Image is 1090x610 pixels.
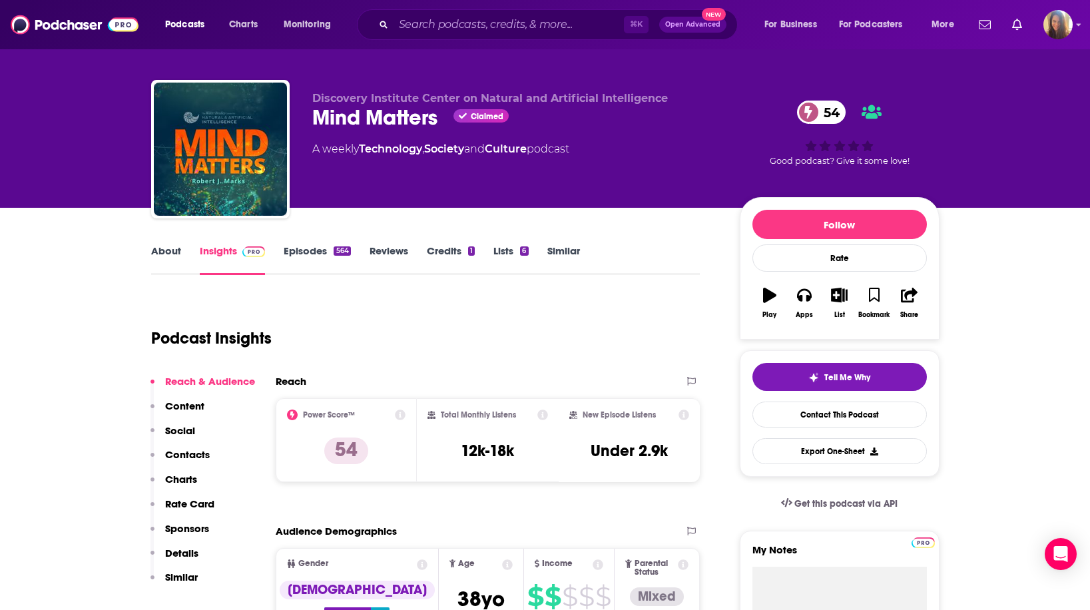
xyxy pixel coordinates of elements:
[370,9,750,40] div: Search podcasts, credits, & more...
[229,15,258,34] span: Charts
[156,14,222,35] button: open menu
[527,586,543,607] span: $
[764,15,817,34] span: For Business
[630,587,684,606] div: Mixed
[740,92,940,174] div: 54Good podcast? Give it some love!
[334,246,350,256] div: 564
[900,311,918,319] div: Share
[165,424,195,437] p: Social
[797,101,846,124] a: 54
[702,8,726,21] span: New
[810,101,846,124] span: 54
[770,487,909,520] a: Get this podcast via API
[824,372,870,383] span: Tell Me Why
[579,586,594,607] span: $
[422,143,424,155] span: ,
[834,311,845,319] div: List
[665,21,720,28] span: Open Advanced
[458,559,475,568] span: Age
[359,143,422,155] a: Technology
[973,13,996,36] a: Show notifications dropdown
[220,14,266,35] a: Charts
[808,372,819,383] img: tell me why sparkle
[752,279,787,327] button: Play
[595,586,611,607] span: $
[200,244,266,275] a: InsightsPodchaser Pro
[752,244,927,272] div: Rate
[284,244,350,275] a: Episodes564
[520,246,528,256] div: 6
[583,410,656,420] h2: New Episode Listens
[1045,538,1077,570] div: Open Intercom Messenger
[150,522,209,547] button: Sponsors
[796,311,813,319] div: Apps
[912,535,935,548] a: Pro website
[424,143,464,155] a: Society
[762,311,776,319] div: Play
[151,328,272,348] h1: Podcast Insights
[752,543,927,567] label: My Notes
[165,15,204,34] span: Podcasts
[427,244,475,275] a: Credits1
[547,244,580,275] a: Similar
[165,497,214,510] p: Rate Card
[464,143,485,155] span: and
[1043,10,1073,39] span: Logged in as AHartman333
[659,17,726,33] button: Open AdvancedNew
[165,375,255,388] p: Reach & Audience
[752,210,927,239] button: Follow
[542,559,573,568] span: Income
[312,141,569,157] div: A weekly podcast
[468,246,475,256] div: 1
[441,410,516,420] h2: Total Monthly Listens
[752,363,927,391] button: tell me why sparkleTell Me Why
[151,244,181,275] a: About
[635,559,676,577] span: Parental Status
[165,571,198,583] p: Similar
[545,586,561,607] span: $
[274,14,348,35] button: open menu
[324,438,368,464] p: 54
[150,375,255,400] button: Reach & Audience
[839,15,903,34] span: For Podcasters
[461,441,514,461] h3: 12k-18k
[1043,10,1073,39] img: User Profile
[280,581,435,599] div: [DEMOGRAPHIC_DATA]
[471,113,503,120] span: Claimed
[242,246,266,257] img: Podchaser Pro
[150,547,198,571] button: Details
[150,473,197,497] button: Charts
[922,14,971,35] button: open menu
[154,83,287,216] img: Mind Matters
[298,559,328,568] span: Gender
[822,279,856,327] button: List
[912,537,935,548] img: Podchaser Pro
[276,375,306,388] h2: Reach
[562,586,577,607] span: $
[150,571,198,595] button: Similar
[150,497,214,522] button: Rate Card
[303,410,355,420] h2: Power Score™
[11,12,138,37] img: Podchaser - Follow, Share and Rate Podcasts
[165,448,210,461] p: Contacts
[932,15,954,34] span: More
[165,473,197,485] p: Charts
[752,402,927,428] a: Contact This Podcast
[165,547,198,559] p: Details
[312,92,668,105] span: Discovery Institute Center on Natural and Artificial Intelligence
[755,14,834,35] button: open menu
[787,279,822,327] button: Apps
[150,448,210,473] button: Contacts
[493,244,528,275] a: Lists6
[485,143,527,155] a: Culture
[284,15,331,34] span: Monitoring
[1043,10,1073,39] button: Show profile menu
[165,400,204,412] p: Content
[794,498,898,509] span: Get this podcast via API
[624,16,649,33] span: ⌘ K
[276,525,397,537] h2: Audience Demographics
[150,424,195,449] button: Social
[591,441,668,461] h3: Under 2.9k
[830,14,922,35] button: open menu
[857,279,892,327] button: Bookmark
